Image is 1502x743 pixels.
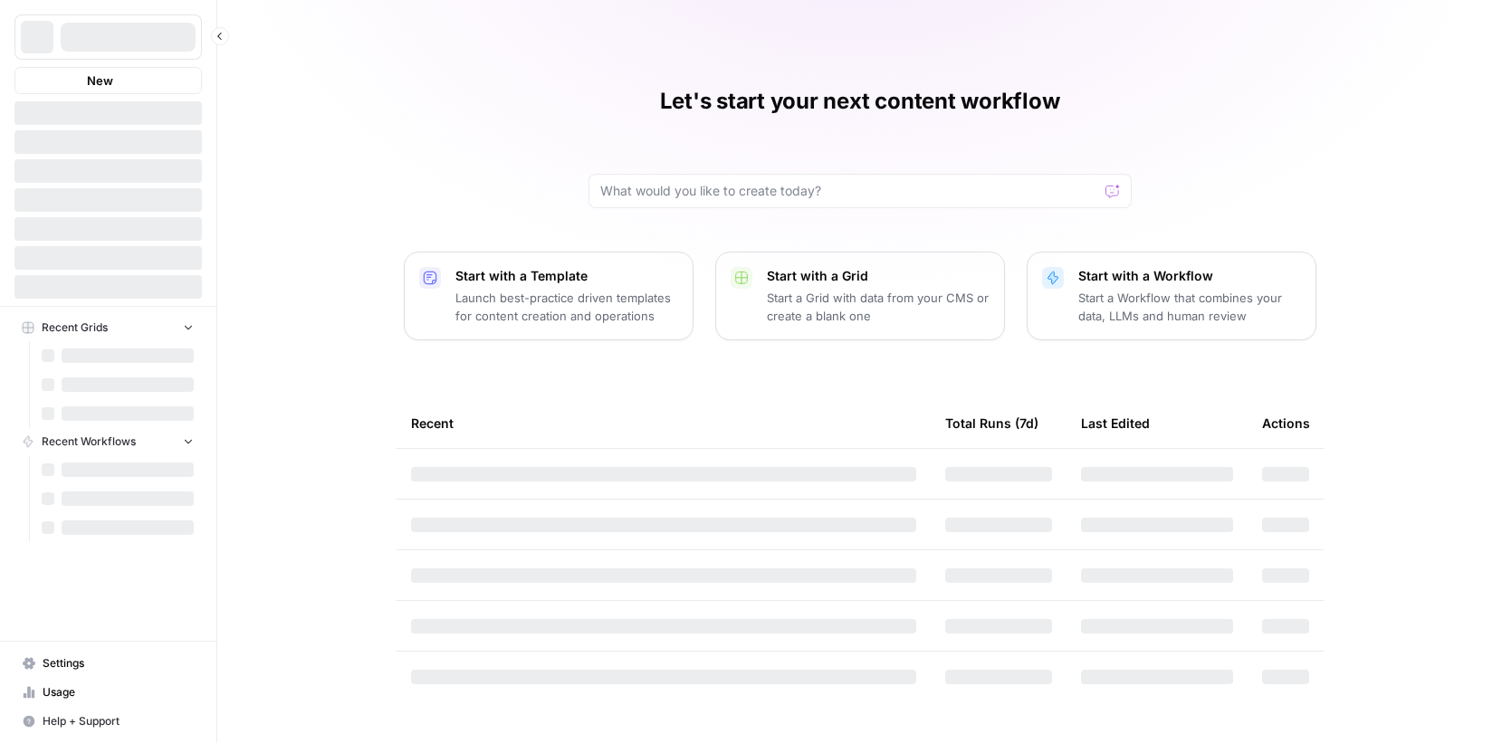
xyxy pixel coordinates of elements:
span: New [87,71,113,90]
input: What would you like to create today? [600,182,1098,200]
p: Start with a Grid [767,267,990,285]
button: Start with a TemplateLaunch best-practice driven templates for content creation and operations [404,252,694,340]
span: Recent Grids [42,319,108,336]
button: Recent Workflows [14,428,202,455]
button: Recent Grids [14,314,202,341]
span: Settings [43,655,194,672]
button: Start with a GridStart a Grid with data from your CMS or create a blank one [715,252,1005,340]
div: Total Runs (7d) [945,398,1038,448]
span: Help + Support [43,713,194,729]
p: Start a Grid with data from your CMS or create a blank one [767,289,990,325]
div: Recent [411,398,916,448]
span: Usage [43,684,194,700]
div: Actions [1262,398,1310,448]
span: Recent Workflows [42,433,136,450]
p: Start with a Workflow [1078,267,1301,285]
button: Help + Support [14,707,202,736]
a: Settings [14,649,202,678]
a: Usage [14,678,202,707]
p: Start a Workflow that combines your data, LLMs and human review [1078,289,1301,325]
p: Launch best-practice driven templates for content creation and operations [455,289,678,325]
h1: Let's start your next content workflow [660,87,1060,116]
button: Start with a WorkflowStart a Workflow that combines your data, LLMs and human review [1027,252,1316,340]
div: Last Edited [1081,398,1150,448]
button: New [14,67,202,94]
p: Start with a Template [455,267,678,285]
